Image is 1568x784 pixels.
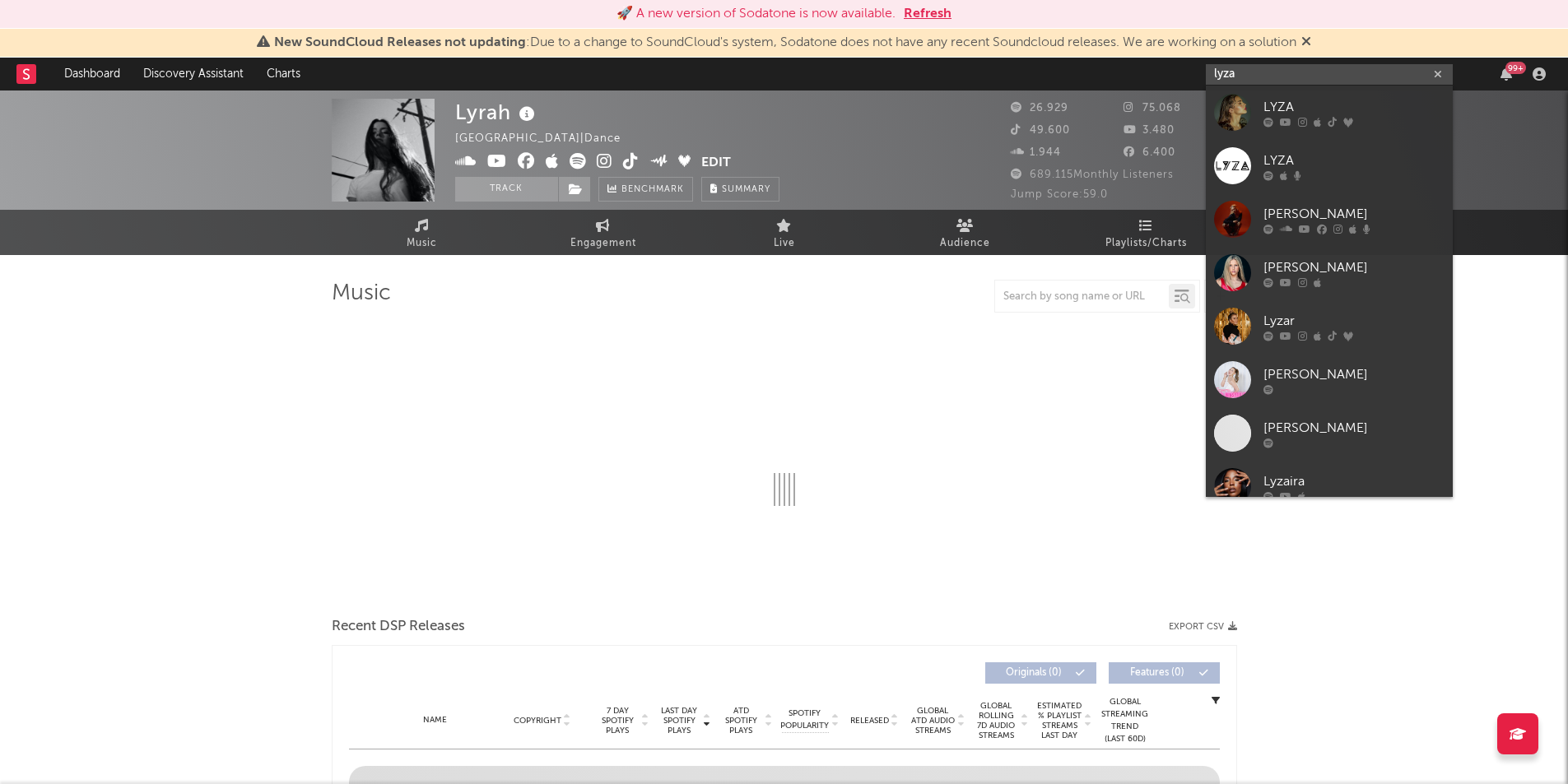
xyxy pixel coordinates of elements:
span: Engagement [570,234,636,253]
div: Lyrah [455,99,539,126]
div: LYZA [1263,151,1445,170]
span: Features ( 0 ) [1119,668,1195,678]
span: 7 Day Spotify Plays [596,706,640,735]
span: New SoundCloud Releases not updating [274,36,526,49]
span: 1.944 [1011,147,1061,158]
span: 26.929 [1011,103,1068,114]
button: Edit [701,153,731,174]
a: LYZA [1206,86,1453,139]
a: Engagement [513,210,694,255]
button: Refresh [904,4,952,24]
input: Search for artists [1206,64,1453,85]
button: Originals(0) [985,662,1096,684]
div: [PERSON_NAME] [1263,364,1445,384]
button: Features(0) [1109,662,1220,684]
span: Benchmark [621,180,684,200]
span: Playlists/Charts [1105,234,1187,253]
div: Lyzar [1263,311,1445,331]
span: Global ATD Audio Streams [910,706,956,735]
div: [PERSON_NAME] [1263,204,1445,224]
a: Charts [255,58,312,90]
div: 99 + [1505,62,1526,74]
a: Audience [875,210,1056,255]
span: : Due to a change to SoundCloud's system, Sodatone does not have any recent Soundcloud releases. ... [274,36,1296,49]
span: Estimated % Playlist Streams Last Day [1037,701,1082,740]
span: ATD Spotify Plays [719,706,763,735]
a: Lyzar [1206,299,1453,353]
a: [PERSON_NAME] [1206,353,1453,406]
span: Jump Score: 59.0 [1011,189,1108,200]
button: Summary [701,177,779,202]
div: LYZA [1263,97,1445,117]
a: [PERSON_NAME] [1206,193,1453,246]
span: Copyright [514,716,561,726]
a: [PERSON_NAME] [1206,406,1453,460]
div: Global Streaming Trend (Last 60D) [1100,696,1150,745]
div: 🚀 A new version of Sodatone is now available. [616,4,896,24]
div: Name [382,714,490,726]
a: Benchmark [598,177,693,202]
div: [PERSON_NAME] [1263,257,1445,277]
span: Last Day Spotify Plays [658,706,701,735]
span: Summary [722,185,770,194]
a: Music [332,210,513,255]
a: Live [694,210,875,255]
div: Lyzaira [1263,471,1445,491]
button: Track [455,177,558,202]
span: 49.600 [1011,125,1070,136]
a: [PERSON_NAME] [1206,246,1453,299]
span: Global Rolling 7D Audio Streams [974,701,1019,740]
span: Recent DSP Releases [332,617,465,637]
span: Live [774,234,795,253]
a: Playlists/Charts [1056,210,1237,255]
a: Discovery Assistant [132,58,255,90]
input: Search by song name or URL [995,290,1169,304]
a: Lyzaira [1206,460,1453,513]
a: Dashboard [53,58,132,90]
span: Audience [940,234,990,253]
span: Released [850,716,889,726]
span: Originals ( 0 ) [996,668,1072,678]
div: [PERSON_NAME] [1263,418,1445,438]
button: 99+ [1501,67,1512,81]
span: 75.068 [1124,103,1181,114]
span: 689.115 Monthly Listeners [1011,169,1174,180]
a: LYZA [1206,139,1453,193]
span: Spotify Popularity [780,707,829,732]
div: [GEOGRAPHIC_DATA] | Dance [455,129,640,149]
span: Dismiss [1301,36,1311,49]
span: 6.400 [1124,147,1175,158]
span: 3.480 [1124,125,1175,136]
span: Music [407,234,437,253]
button: Export CSV [1169,622,1237,632]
